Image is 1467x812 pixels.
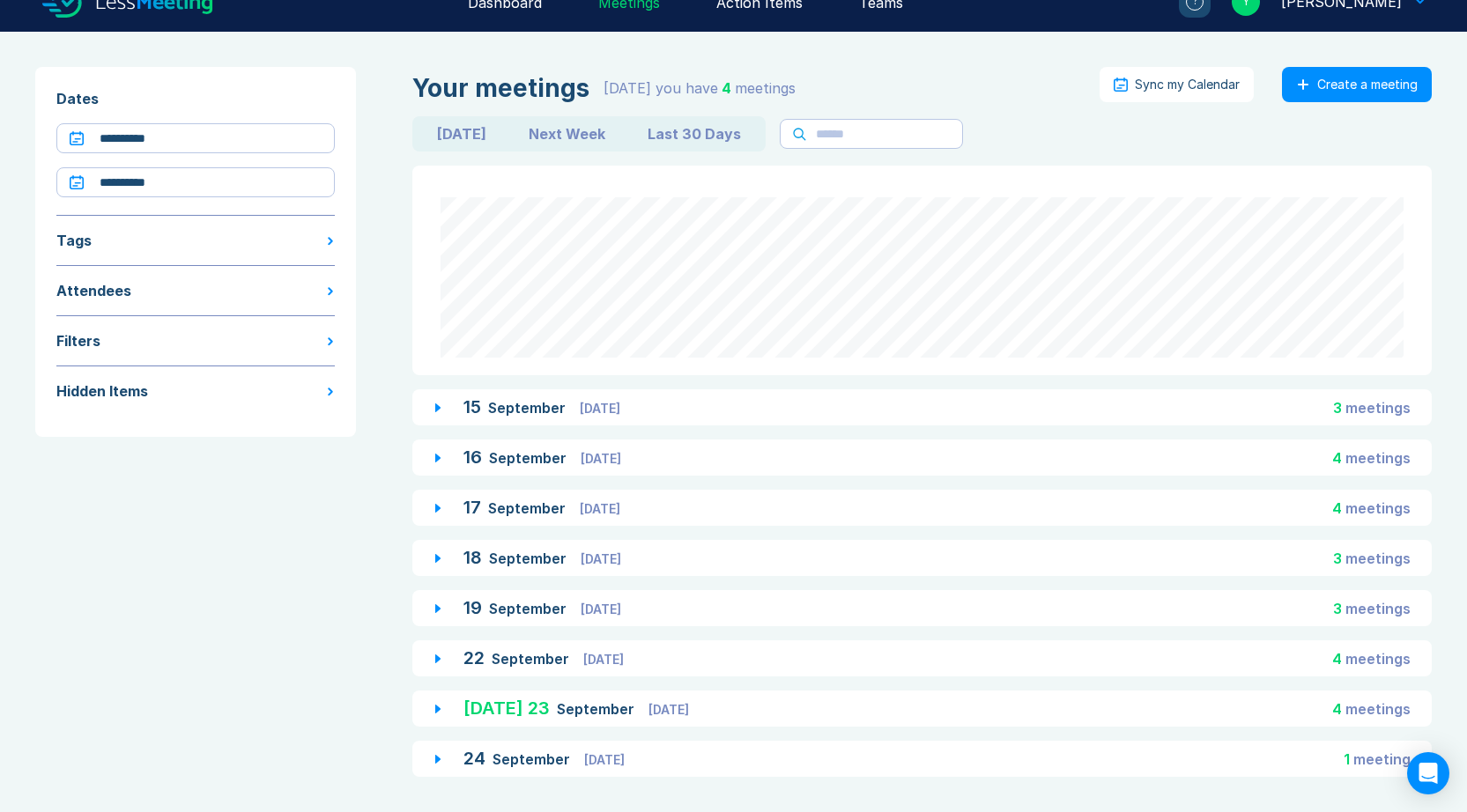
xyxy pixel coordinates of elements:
span: 3 [1333,600,1342,617]
button: Next Week [508,120,626,148]
span: [DATE] [584,752,625,767]
span: September [493,750,574,768]
span: September [488,399,569,417]
span: [DATE] [580,501,620,516]
span: 4 [1332,449,1342,467]
span: meeting s [1345,600,1411,617]
button: Sync my Calendar [1100,67,1254,102]
span: meeting s [1345,650,1411,668]
span: 3 [1333,399,1342,417]
span: September [557,700,638,718]
span: [DATE] [581,602,621,616]
span: [DATE] [583,652,624,667]
span: September [489,550,570,567]
span: meeting s [1345,399,1411,417]
span: meeting s [1345,700,1411,718]
span: meeting s [1345,499,1411,517]
span: 17 [463,497,481,518]
button: Create a meeting [1282,67,1432,102]
div: [DATE] you have meeting s [604,78,796,99]
span: September [489,449,570,467]
div: Dates [56,88,335,109]
span: September [489,600,570,617]
span: 4 [1332,650,1342,668]
span: 18 [463,547,482,568]
div: Hidden Items [56,380,148,402]
span: 22 [463,647,485,668]
span: meeting s [1345,550,1411,567]
div: Tags [56,230,92,251]
span: 24 [463,748,485,769]
span: 3 [1333,550,1342,567]
span: [DATE] [648,702,689,717]
div: Open Intercom Messenger [1407,752,1449,794]
span: [DATE] [581,551,621,566]
span: [DATE] [581,451,621,466]
span: [DATE] 23 [463,698,550,719]
span: 19 [463,597,482,618]
span: 1 [1344,750,1350,768]
button: [DATE] [416,120,508,148]
span: 4 [1332,499,1342,517]
span: 4 [722,79,731,97]
span: 4 [1332,700,1342,718]
span: 16 [463,447,482,468]
span: meeting [1353,750,1411,768]
button: Last 30 Days [626,120,762,148]
div: Create a meeting [1317,78,1418,92]
div: Your meetings [412,74,589,102]
span: meeting s [1345,449,1411,467]
div: Filters [56,330,100,351]
span: September [488,499,569,517]
span: [DATE] [580,401,620,416]
span: September [492,650,573,668]
div: Attendees [56,280,131,301]
span: 15 [463,396,481,417]
div: Sync my Calendar [1135,78,1240,92]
